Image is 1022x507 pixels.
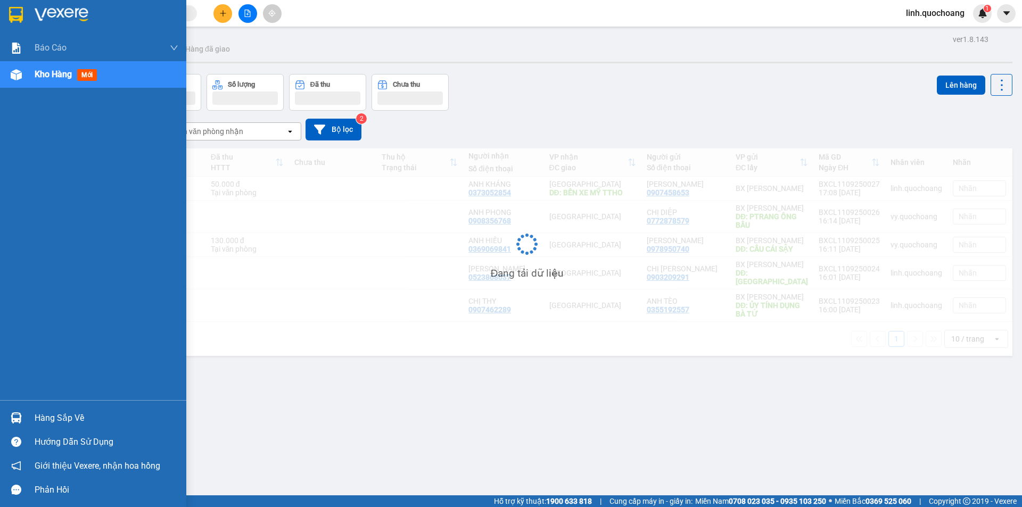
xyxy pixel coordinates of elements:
button: Chưa thu [372,74,449,111]
span: message [11,485,21,495]
span: caret-down [1002,9,1011,18]
button: file-add [238,4,257,23]
button: Hàng đã giao [177,36,238,62]
button: caret-down [997,4,1016,23]
button: Lên hàng [937,76,985,95]
span: | [919,495,921,507]
div: ver 1.8.143 [953,34,988,45]
span: copyright [963,497,970,505]
span: | [600,495,601,507]
span: Miền Bắc [835,495,911,507]
img: solution-icon [11,43,22,54]
span: file-add [244,10,251,17]
span: 1 [985,5,989,12]
strong: 0369 525 060 [866,497,911,505]
span: Giới thiệu Vexere, nhận hoa hồng [35,459,160,472]
div: Phản hồi [35,482,178,498]
strong: 1900 633 818 [546,497,592,505]
button: Số lượng [207,74,284,111]
span: notification [11,461,21,471]
div: Hướng dẫn sử dụng [35,434,178,450]
button: Đã thu [289,74,366,111]
span: Hỗ trợ kỹ thuật: [494,495,592,507]
sup: 2 [356,113,367,124]
sup: 1 [984,5,991,12]
span: down [170,44,178,52]
span: Cung cấp máy in - giấy in: [609,495,693,507]
div: Chọn văn phòng nhận [170,126,243,137]
span: Báo cáo [35,41,67,54]
div: Đang tải dữ liệu [491,265,564,281]
button: aim [263,4,282,23]
span: question-circle [11,437,21,447]
span: linh.quochoang [897,6,973,20]
span: plus [219,10,227,17]
button: plus [213,4,232,23]
span: ⚪️ [829,499,832,503]
span: Miền Nam [695,495,826,507]
strong: 0708 023 035 - 0935 103 250 [729,497,826,505]
svg: open [286,127,294,136]
img: warehouse-icon [11,412,22,423]
span: Kho hàng [35,69,72,79]
img: logo-vxr [9,7,23,23]
span: mới [77,69,97,81]
div: Đã thu [310,81,330,88]
img: icon-new-feature [978,9,987,18]
div: Số lượng [228,81,255,88]
img: warehouse-icon [11,69,22,80]
div: Hàng sắp về [35,410,178,426]
div: Chưa thu [393,81,420,88]
span: aim [268,10,276,17]
button: Bộ lọc [306,119,361,140]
